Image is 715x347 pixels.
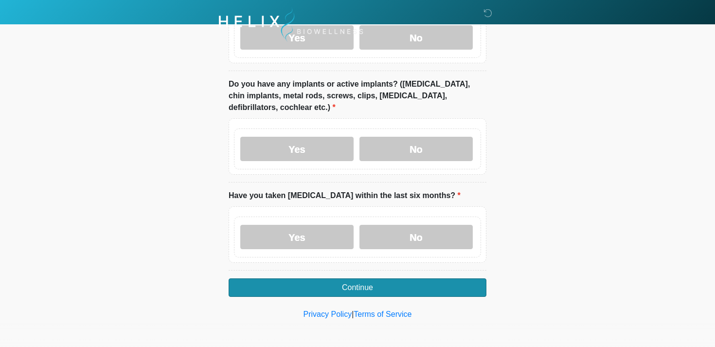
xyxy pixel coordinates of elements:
label: Have you taken [MEDICAL_DATA] within the last six months? [229,190,461,201]
a: Privacy Policy [304,310,352,318]
label: Yes [240,137,354,161]
a: | [352,310,354,318]
label: Do you have any implants or active implants? ([MEDICAL_DATA], chin implants, metal rods, screws, ... [229,78,486,113]
label: No [359,137,473,161]
img: Helix Biowellness Logo [219,7,363,42]
button: Continue [229,278,486,297]
a: Terms of Service [354,310,411,318]
label: No [359,225,473,249]
label: Yes [240,225,354,249]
